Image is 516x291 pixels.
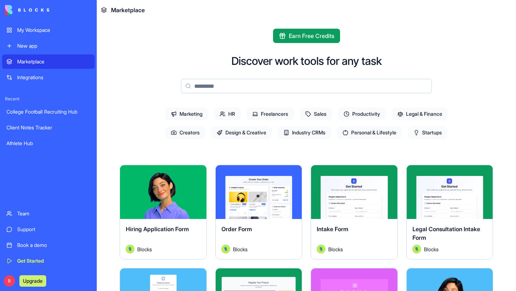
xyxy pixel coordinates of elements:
div: Athlete Hub [6,140,90,147]
div: Get Started [17,257,90,264]
img: Avatar [126,245,134,253]
span: Earn Free Credits [289,32,334,40]
img: logo [5,5,49,15]
span: HR [214,108,241,120]
img: Avatar [412,245,421,253]
div: My Workspace [17,27,90,34]
img: Avatar [221,245,230,253]
h2: Discover work tools for any task [231,54,382,67]
a: Marketplace [2,54,95,69]
a: Client Notes Tracker [2,120,95,135]
span: Startups [408,126,448,139]
span: Productivity [338,108,386,120]
span: Blocks [424,245,439,253]
span: Blocks [137,245,152,253]
a: Integrations [2,70,95,85]
span: Hiring Application Form [126,225,189,233]
span: Blocks [328,245,343,253]
a: New app [2,39,95,53]
a: Intake FormAvatarBlocks [311,165,398,259]
span: Design & Creative [211,126,272,139]
span: Marketplace [111,6,145,14]
span: Blocks [233,245,248,253]
div: College Football Recruiting Hub [6,108,90,115]
button: Upgrade [19,275,46,287]
span: Industry CRMs [278,126,331,139]
span: Intake Form [317,225,348,233]
div: New app [17,42,90,49]
span: Order Form [221,225,252,233]
span: Personal & Lifestyle [337,126,402,139]
a: Book a demo [2,238,95,252]
span: Creators [165,126,205,139]
div: Client Notes Tracker [6,124,90,131]
span: Recent [2,96,95,102]
div: Team [17,210,90,217]
div: Book a demo [17,242,90,249]
a: Legal Consultation Intake FormAvatarBlocks [406,165,493,259]
a: College Football Recruiting Hub [2,105,95,119]
a: Athlete Hub [2,136,95,151]
span: Sales [300,108,332,120]
span: B [4,275,15,287]
a: My Workspace [2,23,95,37]
a: Hiring Application FormAvatarBlocks [120,165,207,259]
span: Legal Consultation Intake Form [412,225,480,241]
a: Get Started [2,254,95,268]
span: Marketing [165,108,208,120]
div: Support [17,226,90,233]
button: Earn Free Credits [273,29,340,43]
div: Integrations [17,74,90,81]
a: Upgrade [19,277,46,284]
a: Order FormAvatarBlocks [215,165,302,259]
span: Freelancers [247,108,294,120]
a: Team [2,206,95,221]
img: Avatar [317,245,325,253]
div: Marketplace [17,58,90,65]
a: Support [2,222,95,237]
span: Legal & Finance [392,108,448,120]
